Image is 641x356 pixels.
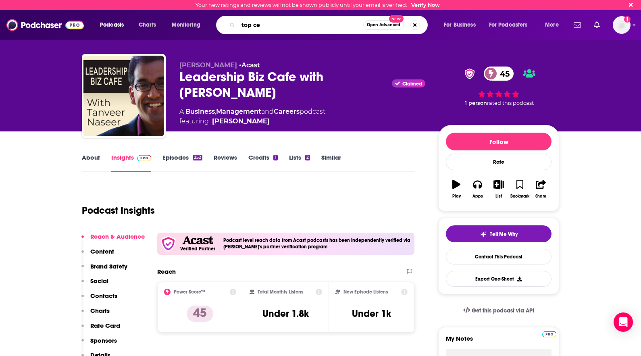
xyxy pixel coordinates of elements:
[90,337,117,344] p: Sponsors
[82,204,155,217] h1: Podcast Insights
[472,194,483,199] div: Apps
[81,307,110,322] button: Charts
[273,155,277,160] div: 1
[389,15,404,23] span: New
[613,16,631,34] span: Logged in as charlottestone
[343,289,388,295] h2: New Episode Listens
[539,19,569,31] button: open menu
[224,16,435,34] div: Search podcasts, credits, & more...
[187,306,213,322] p: 45
[90,262,127,270] p: Brand Safety
[509,175,530,204] button: Bookmark
[216,108,261,115] a: Management
[446,335,552,349] label: My Notes
[81,262,127,277] button: Brand Safety
[495,194,502,199] div: List
[82,154,100,172] a: About
[90,277,108,285] p: Social
[488,175,509,204] button: List
[90,233,145,240] p: Reach & Audience
[490,231,518,237] span: Tell Me Why
[241,61,260,69] a: Acast
[137,155,151,161] img: Podchaser Pro
[81,322,120,337] button: Rate Card
[180,246,215,251] h5: Verified Partner
[185,108,215,115] a: Business
[174,289,205,295] h2: Power Score™
[179,61,237,69] span: [PERSON_NAME]
[83,56,164,136] img: Leadership Biz Cafe with Tanveer Naseer
[492,67,514,81] span: 45
[363,20,404,30] button: Open AdvancedNew
[487,100,534,106] span: rated this podcast
[274,108,300,115] a: Careers
[510,194,529,199] div: Bookmark
[258,289,303,295] h2: Total Monthly Listens
[81,292,117,307] button: Contacts
[411,2,440,8] a: Verify Now
[193,155,202,160] div: 252
[352,308,391,320] h3: Under 1k
[535,194,546,199] div: Share
[94,19,134,31] button: open menu
[480,231,487,237] img: tell me why sparkle
[446,133,552,150] button: Follow
[472,307,534,314] span: Get this podcast via API
[367,23,400,27] span: Open Advanced
[570,18,584,32] a: Show notifications dropdown
[157,268,176,275] h2: Reach
[90,307,110,314] p: Charts
[81,248,114,262] button: Content
[179,107,325,126] div: A podcast
[261,108,274,115] span: and
[446,271,552,287] button: Export One-Sheet
[624,16,631,23] svg: Email not verified
[446,154,552,170] div: Rate
[484,67,514,81] a: 45
[248,154,277,172] a: Credits1
[90,248,114,255] p: Content
[446,225,552,242] button: tell me why sparkleTell Me Why
[613,16,631,34] img: User Profile
[166,19,211,31] button: open menu
[446,175,467,204] button: Play
[321,154,341,172] a: Similar
[452,194,461,199] div: Play
[438,61,559,112] div: verified Badge45 1 personrated this podcast
[613,16,631,34] button: Show profile menu
[467,175,488,204] button: Apps
[238,19,363,31] input: Search podcasts, credits, & more...
[446,249,552,264] a: Contact This Podcast
[182,236,213,245] img: Acast
[196,2,440,8] div: Your new ratings and reviews will not be shown publicly until your email is verified.
[457,301,541,321] a: Get this podcast via API
[591,18,603,32] a: Show notifications dropdown
[542,330,556,337] a: Pro website
[90,322,120,329] p: Rate Card
[212,117,270,126] a: Tanveer Naseer
[531,175,552,204] button: Share
[542,331,556,337] img: Podchaser Pro
[289,154,310,172] a: Lists2
[6,17,84,33] img: Podchaser - Follow, Share and Rate Podcasts
[465,100,487,106] span: 1 person
[179,117,325,126] span: featuring
[214,154,237,172] a: Reviews
[172,19,200,31] span: Monitoring
[305,155,310,160] div: 2
[162,154,202,172] a: Episodes252
[215,108,216,115] span: ,
[402,82,422,86] span: Claimed
[111,154,151,172] a: InsightsPodchaser Pro
[489,19,528,31] span: For Podcasters
[545,19,559,31] span: More
[139,19,156,31] span: Charts
[444,19,476,31] span: For Business
[614,312,633,332] div: Open Intercom Messenger
[160,236,176,252] img: verfied icon
[223,237,411,250] h4: Podcast level reach data from Acast podcasts has been independently verified via [PERSON_NAME]'s ...
[462,69,477,79] img: verified Badge
[90,292,117,300] p: Contacts
[438,19,486,31] button: open menu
